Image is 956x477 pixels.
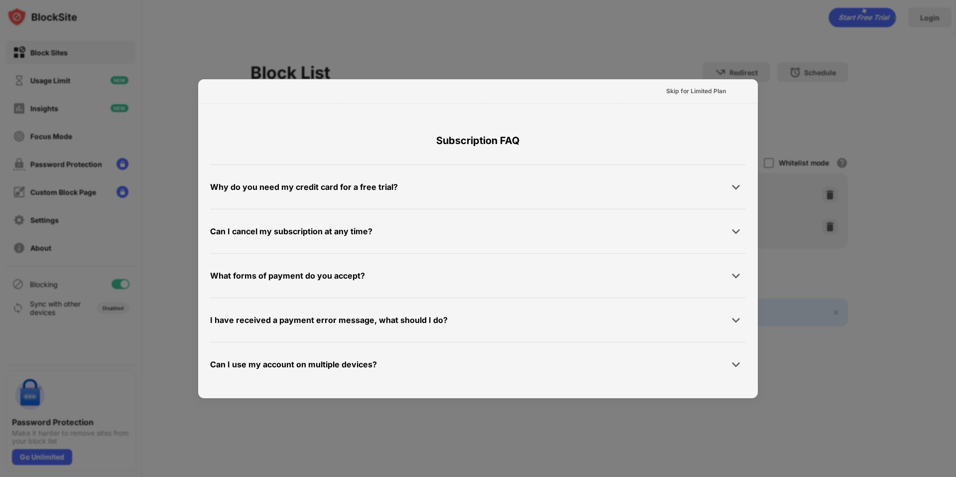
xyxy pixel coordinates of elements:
div: Why do you need my credit card for a free trial? [210,180,398,194]
div: Skip for Limited Plan [666,86,726,96]
div: I have received a payment error message, what should I do? [210,313,448,327]
div: What forms of payment do you accept? [210,269,365,283]
div: Subscription FAQ [210,117,746,164]
div: Can I cancel my subscription at any time? [210,224,372,239]
div: Can I use my account on multiple devices? [210,357,377,372]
